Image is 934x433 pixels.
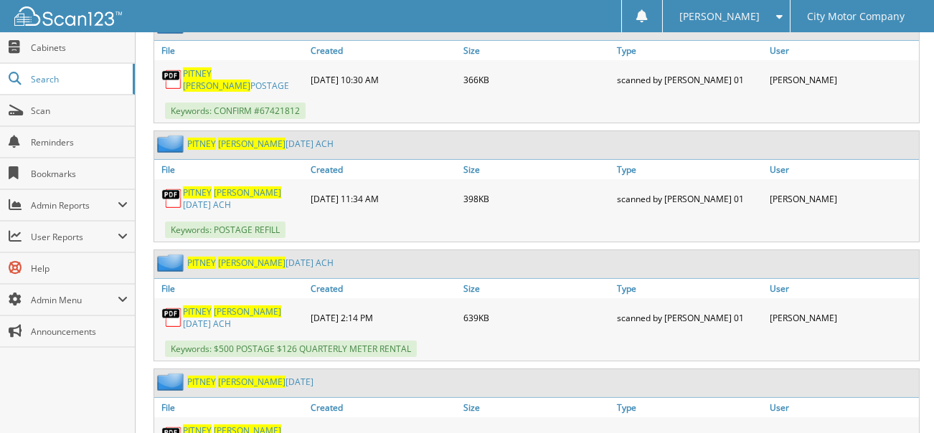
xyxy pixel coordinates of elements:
[187,376,313,388] a: PITNEY [PERSON_NAME][DATE]
[183,80,250,92] span: [PERSON_NAME]
[807,12,905,21] span: City Motor Company
[307,279,460,298] a: Created
[613,41,766,60] a: Type
[154,160,307,179] a: File
[613,302,766,333] div: scanned by [PERSON_NAME] 01
[31,294,118,306] span: Admin Menu
[161,69,183,90] img: PDF.png
[862,364,934,433] iframe: Chat Widget
[214,305,281,318] span: [PERSON_NAME]
[165,222,286,238] span: Keywords: POSTAGE REFILL
[307,160,460,179] a: Created
[460,64,613,95] div: 366KB
[307,302,460,333] div: [DATE] 2:14 PM
[307,398,460,417] a: Created
[187,376,216,388] span: PITNEY
[31,73,126,85] span: Search
[460,302,613,333] div: 639KB
[165,341,417,357] span: Keywords: $500 POSTAGE $126 QUARTERLY METER RENTAL
[183,186,212,199] span: PITNEY
[31,199,118,211] span: Admin Reports
[218,138,286,150] span: [PERSON_NAME]
[183,186,303,211] a: PITNEY [PERSON_NAME][DATE] ACH
[157,135,187,153] img: folder2.png
[214,186,281,199] span: [PERSON_NAME]
[766,279,919,298] a: User
[183,305,303,330] a: PITNEY [PERSON_NAME][DATE] ACH
[31,262,128,275] span: Help
[460,160,613,179] a: Size
[31,231,118,243] span: User Reports
[154,279,307,298] a: File
[766,160,919,179] a: User
[157,373,187,391] img: folder2.png
[187,257,334,269] a: PITNEY [PERSON_NAME][DATE] ACH
[460,183,613,214] div: 398KB
[613,183,766,214] div: scanned by [PERSON_NAME] 01
[157,254,187,272] img: folder2.png
[31,136,128,148] span: Reminders
[161,188,183,209] img: PDF.png
[161,307,183,328] img: PDF.png
[307,183,460,214] div: [DATE] 11:34 AM
[218,257,286,269] span: [PERSON_NAME]
[679,12,760,21] span: [PERSON_NAME]
[154,41,307,60] a: File
[183,67,212,80] span: PITNEY
[218,376,286,388] span: [PERSON_NAME]
[154,398,307,417] a: File
[766,64,919,95] div: [PERSON_NAME]
[766,398,919,417] a: User
[307,64,460,95] div: [DATE] 10:30 AM
[766,183,919,214] div: [PERSON_NAME]
[31,325,128,338] span: Announcements
[183,67,303,92] a: PITNEY [PERSON_NAME]POSTAGE
[307,41,460,60] a: Created
[187,138,334,150] a: PITNEY [PERSON_NAME][DATE] ACH
[460,398,613,417] a: Size
[460,279,613,298] a: Size
[165,103,306,119] span: Keywords: CONFIRM #67421812
[31,42,128,54] span: Cabinets
[460,41,613,60] a: Size
[766,302,919,333] div: [PERSON_NAME]
[31,168,128,180] span: Bookmarks
[187,138,216,150] span: PITNEY
[766,41,919,60] a: User
[183,305,212,318] span: PITNEY
[187,257,216,269] span: PITNEY
[613,160,766,179] a: Type
[613,279,766,298] a: Type
[613,64,766,95] div: scanned by [PERSON_NAME] 01
[31,105,128,117] span: Scan
[14,6,122,26] img: scan123-logo-white.svg
[613,398,766,417] a: Type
